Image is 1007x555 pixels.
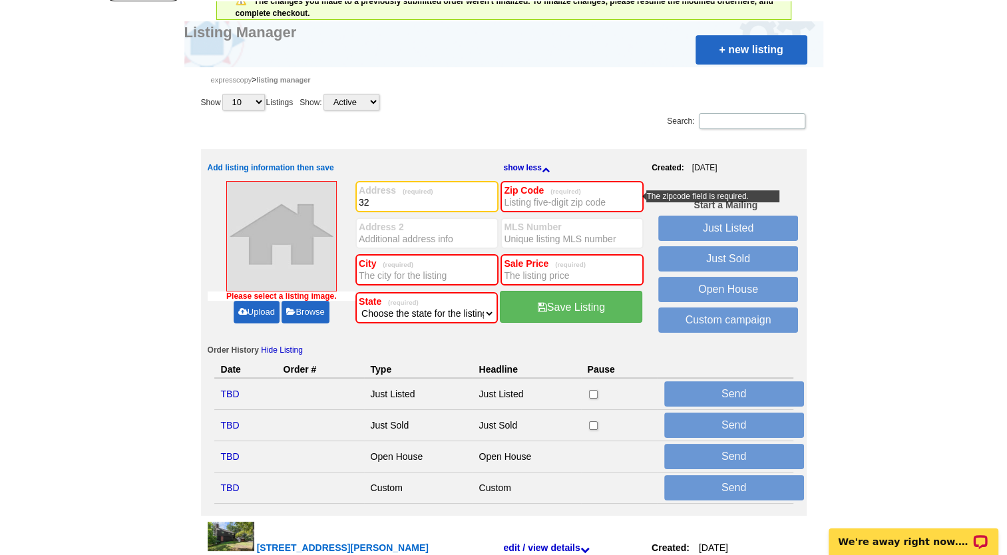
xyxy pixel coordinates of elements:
[208,291,356,301] div: Please select a listing image.
[646,190,779,202] li: The zipcode field is required.
[473,441,581,472] td: Open House
[504,269,640,282] input: The listing price
[256,76,310,84] span: Listing Manager
[300,92,380,112] p: Show:
[208,345,259,355] span: Order History
[473,379,581,410] td: Just Listed
[222,94,265,110] select: ShowListings
[664,413,804,438] button: Send
[221,482,240,493] a: TBD
[226,181,337,291] img: listing-placeholder.gif
[652,542,690,553] strong: Created:
[504,232,640,246] input: Unique listing MLS number
[364,441,473,472] td: Open House
[277,361,364,379] th: Order #
[376,261,413,268] span: (required)
[201,92,294,112] label: Show Listings
[504,222,640,232] label: MLS Number
[381,299,419,306] span: (required)
[690,542,728,553] span: [DATE]
[699,113,805,129] input: Search:
[359,269,495,282] input: The city for the listing
[581,361,658,379] th: Pause
[208,522,254,551] img: thumb-68b88e22e21b9.jpg
[221,451,240,462] a: TBD
[664,444,804,469] button: Send
[667,112,806,130] label: Search:
[684,163,717,172] span: [DATE]
[364,361,473,379] th: Type
[221,389,240,399] a: TBD
[473,361,581,379] th: Headline
[359,258,495,269] label: City
[548,261,586,268] span: (required)
[396,188,433,195] span: (required)
[359,232,495,246] input: Additional address info
[214,361,277,379] th: Date
[364,472,473,504] td: Custom
[664,381,804,407] button: Send
[234,301,280,323] a: Upload
[504,154,652,181] a: show less
[652,163,684,172] strong: Created:
[221,420,240,431] a: TBD
[364,410,473,441] td: Just Sold
[359,296,495,307] label: State
[500,291,642,323] a: Save Listing
[184,25,823,39] h1: Listing Manager
[696,35,807,65] a: + new listing
[504,196,640,209] input: Listing five-digit zip code
[184,67,823,92] div: >
[261,345,303,355] a: Hide Listing
[364,379,473,410] td: Just Listed
[208,163,334,172] span: Add listing information then save
[473,410,581,441] td: Just Sold
[359,185,495,196] label: Address
[544,188,581,195] span: (required)
[504,185,640,196] label: Zip Code
[282,301,329,323] a: Browse
[820,513,1007,555] iframe: LiveChat chat widget
[504,258,640,269] label: Sale Price
[694,199,757,211] h3: Start a Mailing
[359,196,495,209] input: Address of the Listing
[664,475,804,500] button: Send
[473,472,581,504] td: Custom
[211,76,252,84] a: Expresscopy
[359,222,495,232] label: Address 2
